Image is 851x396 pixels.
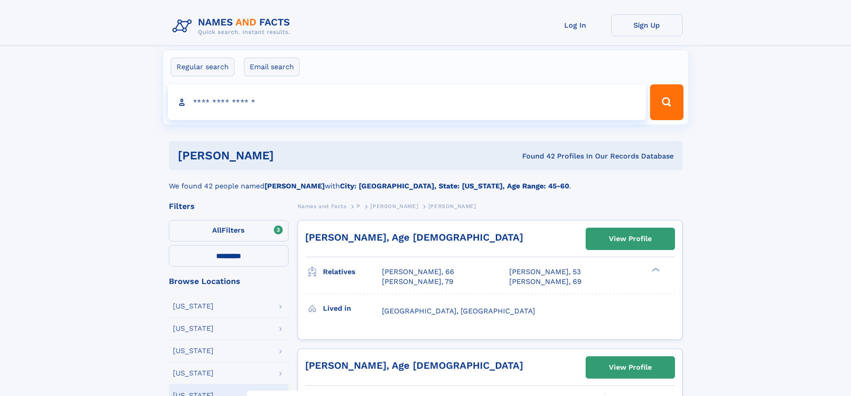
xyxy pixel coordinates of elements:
[370,200,418,212] a: [PERSON_NAME]
[586,357,675,378] a: View Profile
[382,277,453,287] a: [PERSON_NAME], 79
[298,200,347,212] a: Names and Facts
[428,203,476,209] span: [PERSON_NAME]
[169,220,289,242] label: Filters
[340,182,569,190] b: City: [GEOGRAPHIC_DATA], State: [US_STATE], Age Range: 45-60
[370,203,418,209] span: [PERSON_NAME]
[650,267,660,273] div: ❯
[173,303,214,310] div: [US_STATE]
[178,150,398,161] h1: [PERSON_NAME]
[323,301,382,316] h3: Lived in
[382,307,535,315] span: [GEOGRAPHIC_DATA], [GEOGRAPHIC_DATA]
[171,58,235,76] label: Regular search
[173,370,214,377] div: [US_STATE]
[609,357,652,378] div: View Profile
[169,202,289,210] div: Filters
[398,151,674,161] div: Found 42 Profiles In Our Records Database
[173,325,214,332] div: [US_STATE]
[212,226,222,234] span: All
[173,347,214,354] div: [US_STATE]
[586,228,675,250] a: View Profile
[244,58,300,76] label: Email search
[168,84,646,120] input: search input
[509,277,582,287] a: [PERSON_NAME], 69
[356,203,361,209] span: P
[650,84,683,120] button: Search Button
[169,277,289,285] div: Browse Locations
[169,14,298,38] img: Logo Names and Facts
[305,232,523,243] a: [PERSON_NAME], Age [DEMOGRAPHIC_DATA]
[169,170,683,192] div: We found 42 people named with .
[323,264,382,279] h3: Relatives
[540,14,611,36] a: Log In
[611,14,683,36] a: Sign Up
[305,360,523,371] a: [PERSON_NAME], Age [DEMOGRAPHIC_DATA]
[509,267,581,277] a: [PERSON_NAME], 53
[356,200,361,212] a: P
[609,229,652,249] div: View Profile
[382,267,454,277] a: [PERSON_NAME], 66
[264,182,325,190] b: [PERSON_NAME]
